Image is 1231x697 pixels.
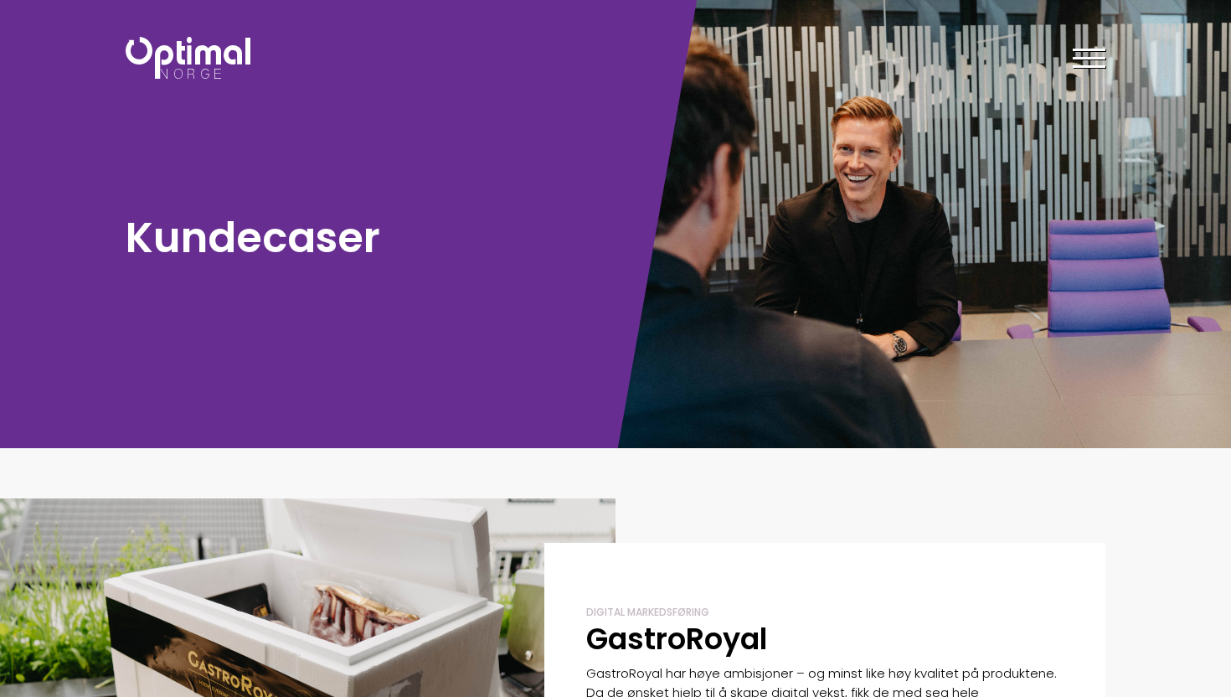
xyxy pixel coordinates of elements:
[586,606,1064,620] div: Digital markedsføring
[126,37,250,79] img: Optimal Norge
[126,210,607,265] h1: Kundecaser
[586,620,1064,658] h2: GastroRoyal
